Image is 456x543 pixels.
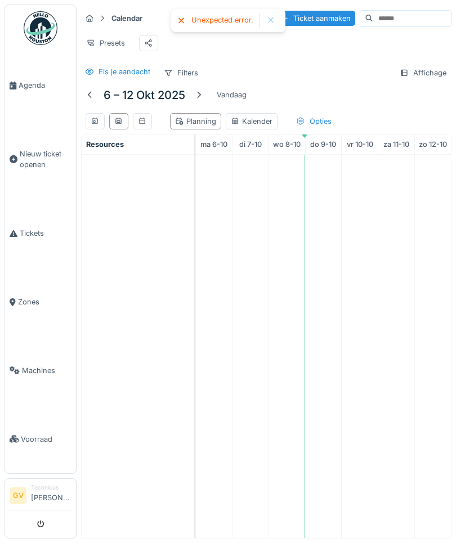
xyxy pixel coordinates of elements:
[231,116,272,127] div: Kalender
[307,137,339,152] a: 9 oktober 2025
[81,35,130,51] div: Presets
[21,434,71,445] span: Voorraad
[159,65,203,81] div: Filters
[5,405,76,473] a: Voorraad
[10,487,26,504] li: GV
[212,87,251,102] div: Vandaag
[5,199,76,268] a: Tickets
[10,483,71,510] a: GV Technicus[PERSON_NAME]
[5,268,76,336] a: Zones
[5,120,76,199] a: Nieuw ticket openen
[18,297,71,307] span: Zones
[104,88,185,102] h5: 6 – 12 okt 2025
[99,66,150,77] div: Eis je aandacht
[31,483,71,492] div: Technicus
[20,228,71,239] span: Tickets
[236,137,265,152] a: 7 oktober 2025
[5,336,76,405] a: Machines
[291,113,337,129] div: Opties
[416,137,450,152] a: 12 oktober 2025
[198,137,230,152] a: 6 oktober 2025
[5,51,76,120] a: Agenda
[381,137,412,152] a: 11 oktober 2025
[24,11,57,45] img: Badge_color-CXgf-gQk.svg
[175,116,216,127] div: Planning
[344,137,376,152] a: 10 oktober 2025
[22,365,71,376] span: Machines
[395,65,451,81] div: Affichage
[86,140,124,149] span: Resources
[191,16,253,25] div: Unexpected error.
[19,80,71,91] span: Agenda
[107,13,147,24] strong: Calendar
[270,137,303,152] a: 8 oktober 2025
[31,483,71,508] li: [PERSON_NAME]
[275,11,355,26] div: Ticket aanmaken
[20,149,71,170] span: Nieuw ticket openen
